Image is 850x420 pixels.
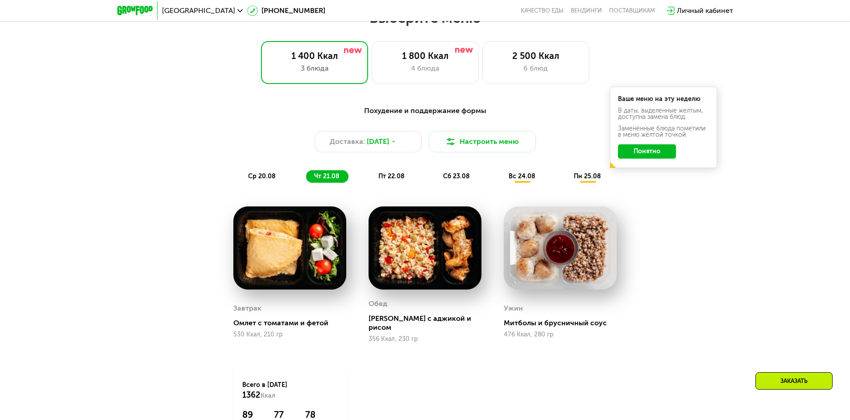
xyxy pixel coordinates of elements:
[274,409,294,420] div: 77
[618,126,709,138] div: Заменённые блюда пометили в меню жёлтой точкой.
[504,331,617,338] div: 476 Ккал, 280 гр
[161,105,689,117] div: Похудение и поддержание формы
[443,172,470,180] span: сб 23.08
[755,372,833,390] div: Заказать
[381,50,469,61] div: 1 800 Ккал
[618,108,709,120] div: В даты, выделенные желтым, доступна замена блюд.
[509,172,535,180] span: вс 24.08
[367,136,389,147] span: [DATE]
[574,172,601,180] span: пн 25.08
[369,314,489,332] div: [PERSON_NAME] с аджикой и рисом
[618,144,676,159] button: Понятно
[270,63,359,74] div: 3 блюда
[677,5,733,16] div: Личный кабинет
[305,409,337,420] div: 78
[314,172,340,180] span: чт 21.08
[233,319,353,328] div: Омлет с томатами и фетой
[492,63,580,74] div: 6 блюд
[270,50,359,61] div: 1 400 Ккал
[609,7,655,14] div: поставщикам
[233,331,346,338] div: 530 Ккал, 210 гр
[369,297,387,311] div: Обед
[247,5,325,16] a: [PHONE_NUMBER]
[242,409,263,420] div: 89
[521,7,564,14] a: Качество еды
[429,131,536,152] button: Настроить меню
[248,172,276,180] span: ср 20.08
[233,302,261,315] div: Завтрак
[162,7,235,14] span: [GEOGRAPHIC_DATA]
[492,50,580,61] div: 2 500 Ккал
[618,96,709,102] div: Ваше меню на эту неделю
[504,319,624,328] div: Митболы и брусничный соус
[378,172,405,180] span: пт 22.08
[261,392,275,399] span: Ккал
[242,381,337,400] div: Всего в [DATE]
[571,7,602,14] a: Вендинги
[504,302,523,315] div: Ужин
[369,336,481,343] div: 356 Ккал, 230 гр
[381,63,469,74] div: 4 блюда
[330,136,365,147] span: Доставка:
[242,390,261,400] span: 1362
